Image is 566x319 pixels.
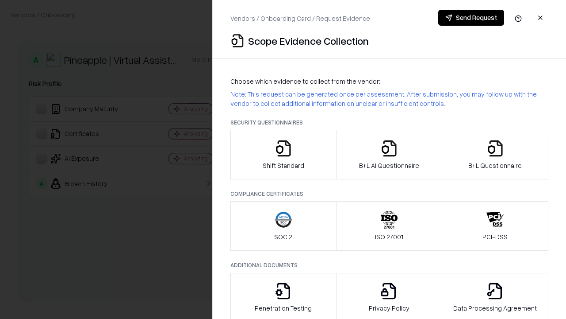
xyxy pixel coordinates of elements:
button: SOC 2 [230,201,337,251]
p: Additional Documents [230,261,548,269]
button: B+L Questionnaire [442,130,548,179]
p: Data Processing Agreement [453,303,537,313]
p: B+L Questionnaire [468,161,522,170]
p: Note: This request can be generated once per assessment. After submission, you may follow up with... [230,89,548,108]
p: ISO 27001 [375,232,403,241]
p: Privacy Policy [369,303,409,313]
button: PCI-DSS [442,201,548,251]
button: Shift Standard [230,130,337,179]
p: Scope Evidence Collection [248,34,369,48]
p: Penetration Testing [255,303,312,313]
button: Send Request [438,10,504,26]
p: Vendors / Onboarding Card / Request Evidence [230,14,370,23]
p: Choose which evidence to collect from the vendor: [230,77,548,86]
p: B+L AI Questionnaire [359,161,419,170]
button: B+L AI Questionnaire [336,130,443,179]
p: Compliance Certificates [230,190,548,198]
p: PCI-DSS [482,232,508,241]
button: ISO 27001 [336,201,443,251]
p: SOC 2 [274,232,292,241]
p: Shift Standard [263,161,304,170]
p: Security Questionnaires [230,119,548,126]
